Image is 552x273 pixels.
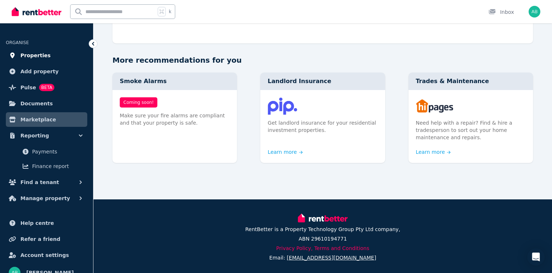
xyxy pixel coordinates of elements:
span: Marketplace [20,115,56,124]
span: Add property [20,67,59,76]
a: Privacy Policy, Terms and Conditions [276,245,369,251]
a: Finance report [9,159,84,173]
a: PulseBETA [6,80,87,95]
a: Marketplace [6,112,87,127]
p: RentBetter is a Property Technology Group Pty Ltd company, [245,226,400,233]
span: [EMAIL_ADDRESS][DOMAIN_NAME] [287,255,376,261]
a: Learn more [416,148,451,156]
button: Reporting [6,128,87,143]
span: k [169,9,171,15]
a: Account settings [6,248,87,262]
h5: More recommendations for you [112,55,533,65]
p: Email: [269,254,376,261]
img: Assi Ben Bassat [529,6,540,17]
div: Landlord Insurance [260,73,385,90]
a: Documents [6,96,87,111]
span: Pulse [20,83,36,92]
img: RentBetter [12,6,61,17]
div: Open Intercom Messenger [527,248,545,266]
span: Documents [20,99,53,108]
span: ORGANISE [6,40,29,45]
span: Account settings [20,251,69,260]
div: Smoke Alarms [112,73,237,90]
a: Properties [6,48,87,63]
span: Refer a friend [20,235,60,243]
div: Trades & Maintenance [409,73,533,90]
p: ABN 29610194771 [299,235,347,242]
span: Finance report [32,162,81,171]
div: Inbox [488,8,514,16]
span: Manage property [20,194,70,203]
p: Make sure your fire alarms are compliant and that your property is safe. [120,112,230,126]
img: Trades & Maintenance [416,97,526,115]
p: Need help with a repair? Find & hire a tradesperson to sort out your home maintenance and repairs. [416,119,526,141]
p: Get landlord insurance for your residential investment properties. [268,119,377,134]
a: Refer a friend [6,232,87,246]
span: Payments [32,147,81,156]
img: Landlord Insurance [268,97,377,115]
a: Help centre [6,216,87,230]
a: Add property [6,64,87,79]
span: Reporting [20,131,49,140]
span: BETA [39,84,54,91]
img: RentBetter [298,212,348,223]
a: Learn more [268,148,303,156]
button: Find a tenant [6,175,87,190]
a: Payments [9,144,84,159]
span: Help centre [20,219,54,227]
span: Coming soon! [120,97,157,108]
button: Manage property [6,191,87,206]
span: Properties [20,51,51,60]
span: Find a tenant [20,178,59,187]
